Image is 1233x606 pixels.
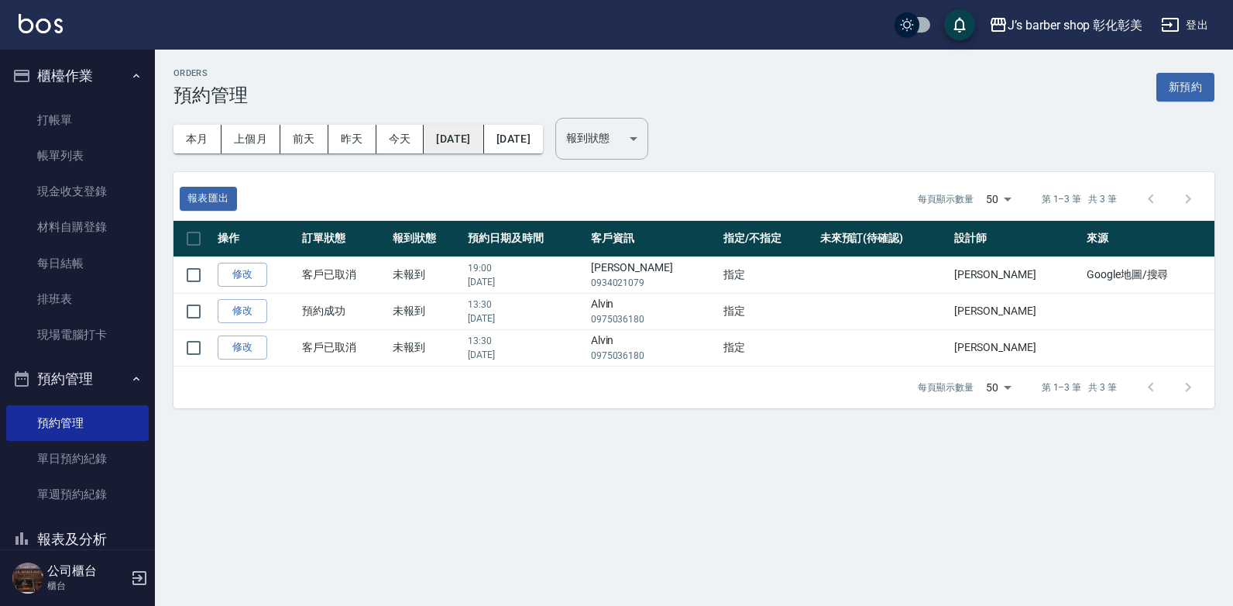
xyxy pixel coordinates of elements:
p: [DATE] [468,312,582,325]
img: Person [12,563,43,594]
td: Alvin [587,329,720,366]
th: 客戶資訊 [587,221,720,257]
a: 修改 [218,299,267,323]
button: 報表匯出 [180,187,237,211]
h5: 公司櫃台 [47,563,126,579]
p: 0934021079 [591,276,716,290]
a: 新預約 [1156,79,1214,94]
p: 每頁顯示數量 [918,192,974,206]
th: 設計師 [950,221,1083,257]
a: 打帳單 [6,102,149,138]
td: 指定 [720,257,816,293]
button: [DATE] [484,125,543,153]
a: 預約管理 [6,405,149,441]
td: 未報到 [389,329,464,366]
p: 0975036180 [591,312,716,326]
img: Logo [19,14,63,33]
a: 單週預約紀錄 [6,477,149,512]
button: J’s barber shop 彰化彰美 [983,9,1149,41]
td: [PERSON_NAME] [950,257,1083,293]
button: [DATE] [424,125,483,153]
th: 未來預訂(待確認) [816,221,950,257]
button: 報表及分析 [6,519,149,560]
h2: Orders [173,68,248,78]
th: 預約日期及時間 [464,221,586,257]
p: 13:30 [468,298,582,312]
th: 報到狀態 [389,221,464,257]
td: 預約成功 [298,293,389,329]
button: save [944,9,975,40]
th: 訂單狀態 [298,221,389,257]
a: 現場電腦打卡 [6,317,149,353]
p: 每頁顯示數量 [918,380,974,394]
button: 前天 [280,125,328,153]
a: 帳單列表 [6,138,149,174]
td: 指定 [720,293,816,329]
th: 操作 [214,221,298,257]
p: 0975036180 [591,349,716,363]
td: 客戶已取消 [298,257,389,293]
p: [DATE] [468,348,582,362]
td: Google地圖/搜尋 [1083,257,1214,293]
td: 指定 [720,329,816,366]
td: [PERSON_NAME] [587,257,720,293]
p: 櫃台 [47,579,126,593]
button: 新預約 [1156,73,1214,102]
a: 排班表 [6,281,149,317]
p: 19:00 [468,261,582,275]
p: 第 1–3 筆 共 3 筆 [1042,380,1117,394]
a: 修改 [218,336,267,360]
a: 現金收支登錄 [6,174,149,209]
td: 未報到 [389,257,464,293]
div: 50 [980,178,1017,220]
a: 修改 [218,263,267,287]
td: 客戶已取消 [298,329,389,366]
button: 櫃檯作業 [6,56,149,96]
td: [PERSON_NAME] [950,293,1083,329]
td: 未報到 [389,293,464,329]
div: 50 [980,367,1017,408]
h3: 預約管理 [173,84,248,106]
a: 單日預約紀錄 [6,441,149,477]
button: 本月 [173,125,222,153]
div: J’s barber shop 彰化彰美 [1008,15,1142,35]
a: 每日結帳 [6,246,149,281]
th: 指定/不指定 [720,221,816,257]
p: 13:30 [468,334,582,348]
button: 登出 [1155,11,1214,40]
button: 上個月 [222,125,280,153]
button: 今天 [376,125,424,153]
th: 來源 [1083,221,1214,257]
button: 預約管理 [6,359,149,399]
a: 材料自購登錄 [6,209,149,245]
p: [DATE] [468,275,582,289]
td: [PERSON_NAME] [950,329,1083,366]
button: 昨天 [328,125,376,153]
td: Alvin [587,293,720,329]
p: 第 1–3 筆 共 3 筆 [1042,192,1117,206]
